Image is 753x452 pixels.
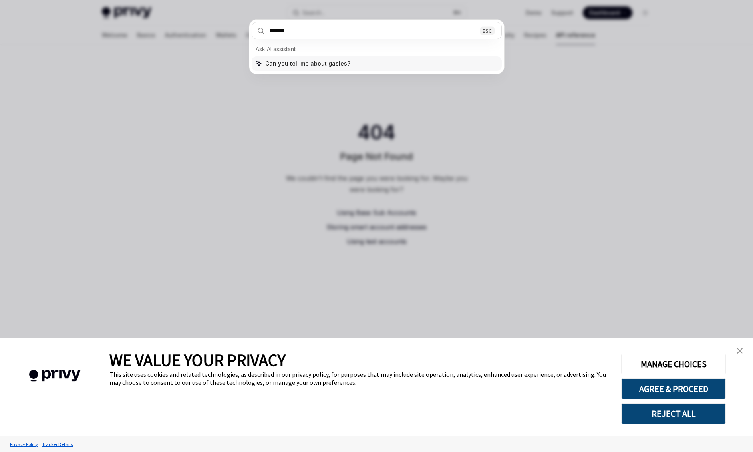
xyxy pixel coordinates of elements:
a: Privacy Policy [8,437,40,451]
a: close banner [732,343,748,359]
button: MANAGE CHOICES [621,354,726,374]
span: Can you tell me about gasles? [265,60,350,68]
img: close banner [737,348,743,354]
div: ESC [480,26,495,35]
div: This site uses cookies and related technologies, as described in our privacy policy, for purposes... [109,370,609,386]
button: REJECT ALL [621,403,726,424]
button: AGREE & PROCEED [621,378,726,399]
div: Ask AI assistant [252,42,502,56]
span: WE VALUE YOUR PRIVACY [109,350,286,370]
img: company logo [12,358,97,393]
a: Tracker Details [40,437,75,451]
